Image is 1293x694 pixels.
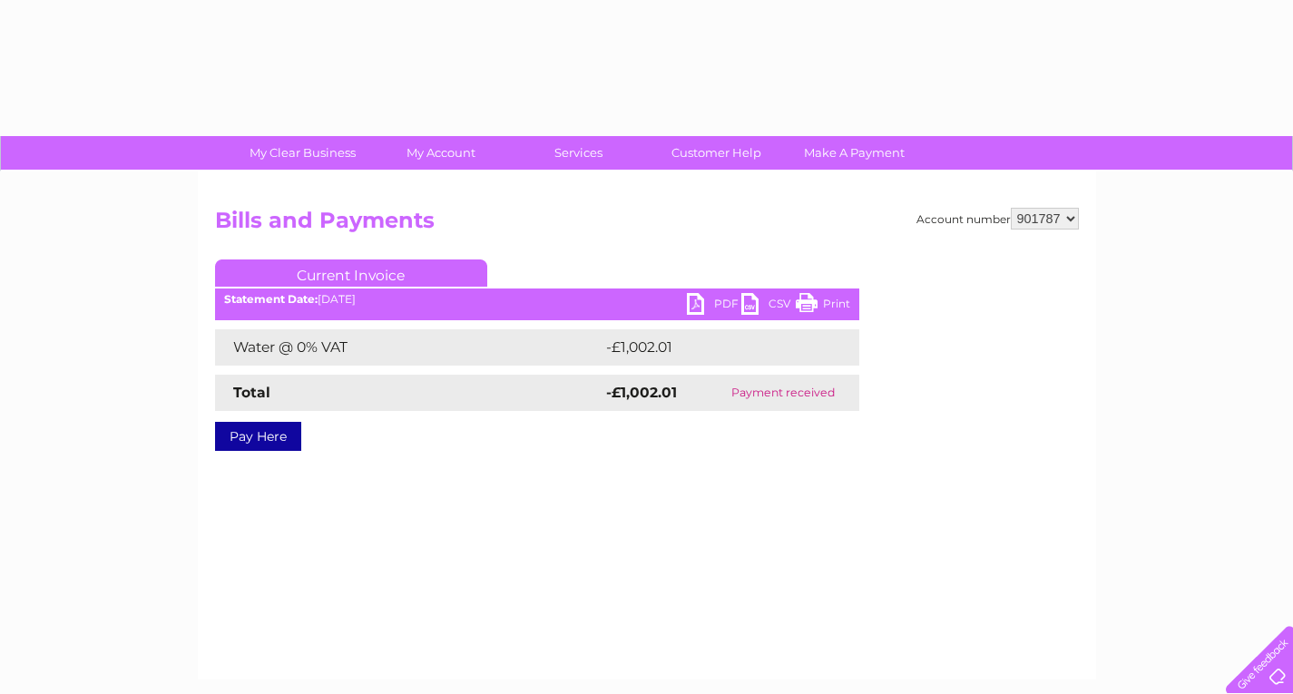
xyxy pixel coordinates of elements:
[606,384,677,401] strong: -£1,002.01
[796,293,850,319] a: Print
[708,375,858,411] td: Payment received
[741,293,796,319] a: CSV
[602,329,831,366] td: -£1,002.01
[224,292,318,306] b: Statement Date:
[687,293,741,319] a: PDF
[215,208,1079,242] h2: Bills and Payments
[215,259,487,287] a: Current Invoice
[228,136,377,170] a: My Clear Business
[215,293,859,306] div: [DATE]
[916,208,1079,230] div: Account number
[233,384,270,401] strong: Total
[504,136,653,170] a: Services
[215,329,602,366] td: Water @ 0% VAT
[366,136,515,170] a: My Account
[215,422,301,451] a: Pay Here
[642,136,791,170] a: Customer Help
[779,136,929,170] a: Make A Payment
